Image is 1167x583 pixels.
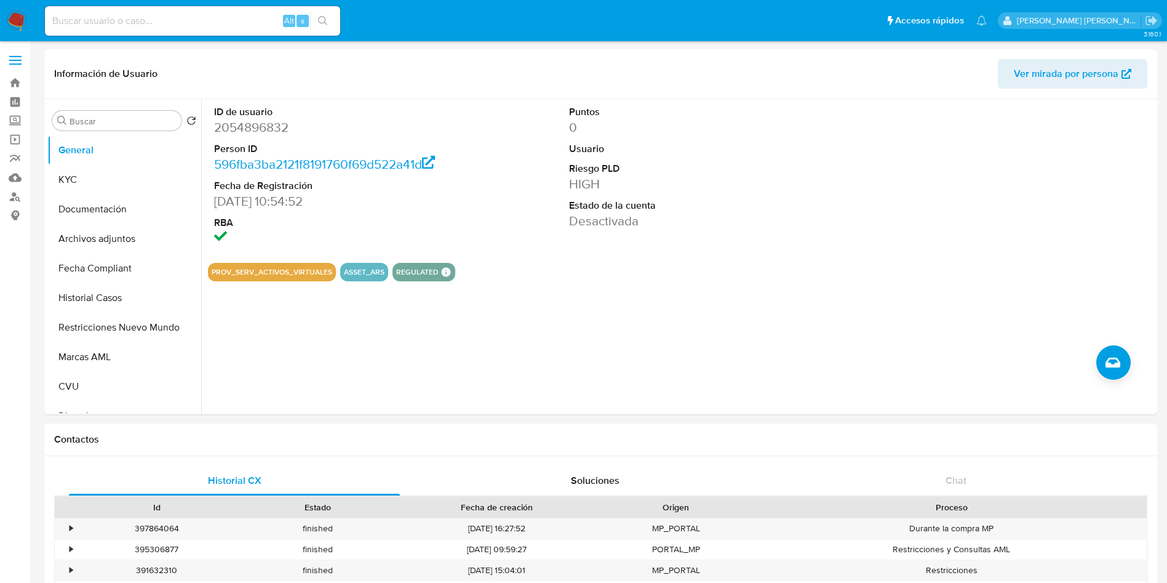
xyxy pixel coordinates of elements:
div: Durante la compra MP [757,518,1147,539]
div: Restricciones [757,560,1147,581]
div: PORTAL_MP [595,539,757,560]
dt: Estado de la cuenta [569,199,794,212]
dt: Riesgo PLD [569,162,794,175]
div: 395306877 [76,539,237,560]
a: Notificaciones [976,15,987,26]
dd: 2054896832 [214,119,439,136]
div: finished [237,539,399,560]
span: Alt [284,15,294,26]
dt: Person ID [214,142,439,156]
button: Restricciones Nuevo Mundo [47,313,201,342]
div: MP_PORTAL [595,560,757,581]
span: Ver mirada por persona [1014,59,1118,89]
a: 596fba3ba2121f8191760f69d522a41d [214,155,435,173]
dt: ID de usuario [214,105,439,119]
div: 391632310 [76,560,237,581]
span: s [301,15,305,26]
span: Accesos rápidos [895,14,964,27]
button: Documentación [47,195,201,224]
dd: 0 [569,119,794,136]
div: [DATE] 16:27:52 [399,518,595,539]
dt: Fecha de Registración [214,179,439,193]
div: Restricciones y Consultas AML [757,539,1147,560]
div: finished [237,518,399,539]
span: Soluciones [571,473,619,488]
div: 397864064 [76,518,237,539]
p: sandra.helbardt@mercadolibre.com [1017,15,1141,26]
button: Historial Casos [47,283,201,313]
button: Ver mirada por persona [998,59,1147,89]
div: Proceso [765,501,1138,513]
button: search-icon [310,12,335,30]
dd: [DATE] 10:54:52 [214,193,439,210]
span: Historial CX [208,473,261,488]
div: • [70,544,73,555]
dt: RBA [214,216,439,230]
div: [DATE] 15:04:01 [399,560,595,581]
button: Volver al orden por defecto [186,116,196,129]
div: finished [237,560,399,581]
input: Buscar usuario o caso... [45,13,340,29]
div: Fecha de creación [407,501,587,513]
div: • [70,565,73,576]
input: Buscar [70,116,177,127]
h1: Información de Usuario [54,68,157,80]
div: [DATE] 09:59:27 [399,539,595,560]
dt: Usuario [569,142,794,156]
div: Estado [246,501,390,513]
button: Direcciones [47,401,201,431]
div: MP_PORTAL [595,518,757,539]
button: General [47,135,201,165]
a: Salir [1145,14,1158,27]
div: • [70,523,73,534]
dd: HIGH [569,175,794,193]
button: Marcas AML [47,342,201,372]
button: Buscar [57,116,67,126]
div: Id [85,501,229,513]
h1: Contactos [54,433,1147,446]
div: Origen [604,501,748,513]
dd: Desactivada [569,212,794,230]
dt: Puntos [569,105,794,119]
button: KYC [47,165,201,195]
span: Chat [946,473,966,488]
button: Fecha Compliant [47,254,201,283]
button: Archivos adjuntos [47,224,201,254]
button: CVU [47,372,201,401]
